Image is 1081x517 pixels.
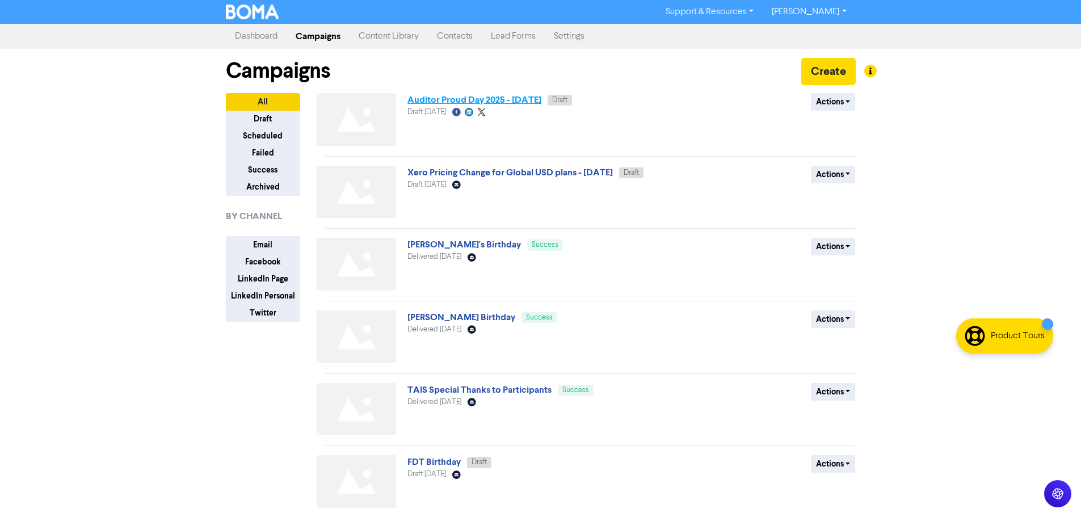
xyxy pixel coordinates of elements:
[226,287,300,305] button: LinkedIn Personal
[428,25,482,48] a: Contacts
[407,398,461,406] span: Delivered [DATE]
[407,253,461,260] span: Delivered [DATE]
[317,238,396,291] img: Not found
[226,25,287,48] a: Dashboard
[472,459,487,466] span: Draft
[657,3,763,21] a: Support & Resources
[526,314,553,321] span: Success
[226,209,282,223] span: BY CHANNEL
[811,93,856,111] button: Actions
[287,25,350,48] a: Campaigns
[811,310,856,328] button: Actions
[226,236,300,254] button: Email
[317,310,396,363] img: Not found
[226,110,300,128] button: Draft
[226,93,300,111] button: All
[407,94,541,106] a: Auditor Proud Day 2025 - [DATE]
[407,456,461,468] a: FDT Birthday
[552,96,567,104] span: Draft
[226,304,300,322] button: Twitter
[407,312,515,323] a: [PERSON_NAME] Birthday
[317,93,396,146] img: Not found
[226,270,300,288] button: LinkedIn Page
[226,127,300,145] button: Scheduled
[226,5,279,19] img: BOMA Logo
[407,470,446,478] span: Draft [DATE]
[226,144,300,162] button: Failed
[763,3,855,21] a: [PERSON_NAME]
[317,383,396,436] img: Not found
[545,25,594,48] a: Settings
[482,25,545,48] a: Lead Forms
[811,383,856,401] button: Actions
[562,386,589,394] span: Success
[811,455,856,473] button: Actions
[407,326,461,333] span: Delivered [DATE]
[407,167,613,178] a: Xero Pricing Change for Global USD plans - [DATE]
[317,166,396,218] img: Not found
[811,238,856,255] button: Actions
[317,455,396,508] img: Not found
[407,384,552,396] a: TAIS Special Thanks to Participants
[801,58,856,85] button: Create
[1024,463,1081,517] iframe: Chat Widget
[407,108,446,116] span: Draft [DATE]
[811,166,856,183] button: Actions
[226,161,300,179] button: Success
[226,58,330,84] h1: Campaigns
[350,25,428,48] a: Content Library
[407,239,521,250] a: [PERSON_NAME]'s Birthday
[407,181,446,188] span: Draft [DATE]
[226,253,300,271] button: Facebook
[624,169,639,176] span: Draft
[532,241,558,249] span: Success
[226,178,300,196] button: Archived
